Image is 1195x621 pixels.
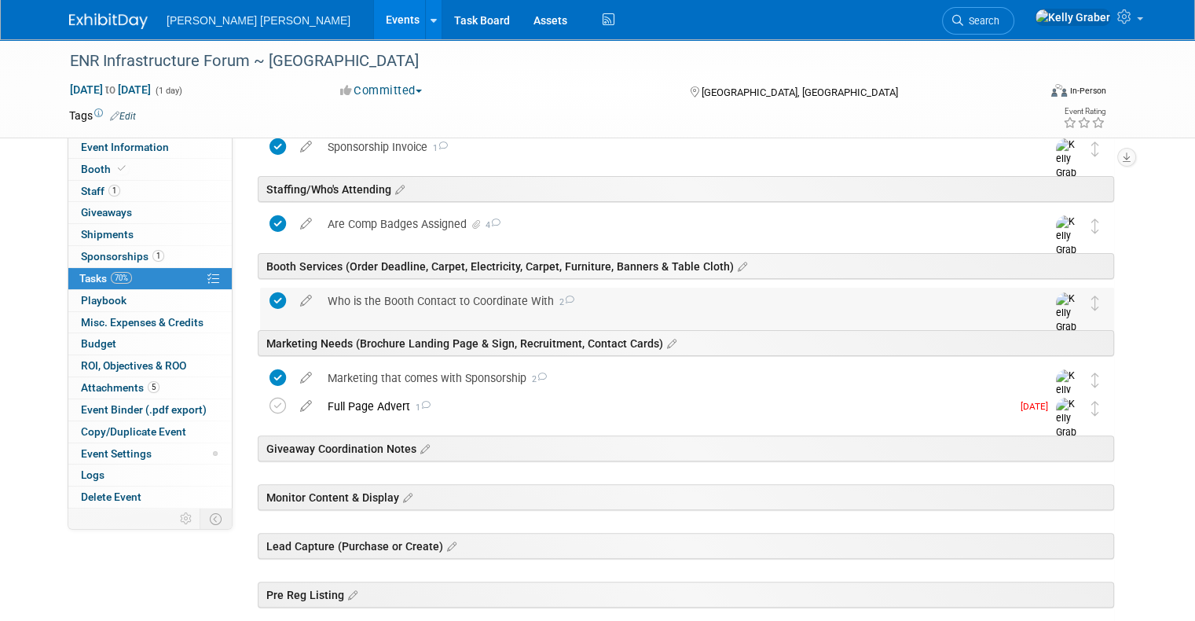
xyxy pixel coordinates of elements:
[258,533,1114,559] div: Lead Capture (Purchase or Create)
[1056,215,1080,271] img: Kelly Graber
[942,7,1014,35] a: Search
[258,253,1114,279] div: Booth Services (Order Deadline, Carpet, Electricity, Carpet, Furniture, Banners & Table Cloth)
[81,163,129,175] span: Booth
[154,86,182,96] span: (1 day)
[1069,85,1106,97] div: In-Person
[702,86,898,98] span: [GEOGRAPHIC_DATA], [GEOGRAPHIC_DATA]
[443,538,456,553] a: Edit sections
[79,272,132,285] span: Tasks
[320,288,1025,314] div: Who is the Booth Contact to Coordinate With
[292,399,320,413] a: edit
[167,14,350,27] span: [PERSON_NAME] [PERSON_NAME]
[68,290,232,311] a: Playbook
[68,268,232,289] a: Tasks70%
[963,15,999,27] span: Search
[68,399,232,421] a: Event Binder (.pdf export)
[118,164,126,173] i: Booth reservation complete
[258,176,1114,202] div: Staffing/Who's Attending
[81,185,120,197] span: Staff
[320,393,1011,420] div: Full Page Advert
[68,137,232,158] a: Event Information
[1063,108,1105,116] div: Event Rating
[292,140,320,154] a: edit
[68,443,232,465] a: Event Settings
[103,83,118,96] span: to
[258,582,1114,608] div: Pre Reg Listing
[81,469,104,481] span: Logs
[320,211,1025,237] div: Are Comp Badges Assigned
[320,134,1025,160] div: Sponsorship Invoice
[68,421,232,443] a: Copy/Duplicate Event
[1035,9,1111,26] img: Kelly Graber
[69,108,136,123] td: Tags
[410,402,431,413] span: 1
[391,181,405,197] a: Edit sections
[399,489,412,505] a: Edit sections
[111,272,132,284] span: 70%
[81,491,141,503] span: Delete Event
[953,82,1106,105] div: Event Format
[292,217,320,231] a: edit
[152,250,164,262] span: 1
[110,111,136,122] a: Edit
[68,202,232,223] a: Giveaways
[81,425,186,438] span: Copy/Duplicate Event
[258,484,1114,510] div: Monitor Content & Display
[68,333,232,355] a: Budget
[554,297,574,307] span: 2
[69,83,152,97] span: [DATE] [DATE]
[258,435,1114,461] div: Giveaway Coordination Notes
[258,330,1114,356] div: Marketing Needs (Brochure Landing Page & Sign, Recruitment, Contact Cards)
[1091,296,1099,310] i: Move task
[526,374,547,384] span: 2
[68,312,232,333] a: Misc. Expenses & Credits
[81,359,186,372] span: ROI, Objectives & ROO
[1056,292,1080,348] img: Kelly Graber
[81,294,126,307] span: Playbook
[1051,84,1067,97] img: Format-Inperson.png
[68,159,232,180] a: Booth
[416,440,430,456] a: Edit sections
[320,365,1025,391] div: Marketing that comes with Sponsorship
[68,355,232,377] a: ROI, Objectives & ROO
[344,586,357,602] a: Edit sections
[68,224,232,245] a: Shipments
[81,250,164,263] span: Sponsorships
[81,316,203,329] span: Misc. Expenses & Credits
[292,371,320,385] a: edit
[64,47,1018,75] div: ENR Infrastructure Forum ~ [GEOGRAPHIC_DATA]
[69,13,148,29] img: ExhibitDay
[1056,369,1080,425] img: Kelly Graber
[335,83,428,99] button: Committed
[81,141,169,153] span: Event Information
[68,487,232,508] a: Delete Event
[663,335,676,351] a: Edit sections
[81,447,152,460] span: Event Settings
[173,509,200,529] td: Personalize Event Tab Strip
[1091,401,1099,416] i: Move task
[292,294,320,308] a: edit
[1091,219,1099,233] i: Move task
[200,509,233,529] td: Toggle Event Tabs
[213,451,218,456] span: Modified Layout
[1091,141,1099,156] i: Move task
[81,381,159,394] span: Attachments
[1091,373,1099,388] i: Move task
[68,246,232,267] a: Sponsorships1
[81,228,134,241] span: Shipments
[81,337,116,350] span: Budget
[81,206,132,219] span: Giveaways
[68,181,232,202] a: Staff1
[68,377,232,399] a: Attachments5
[483,220,500,230] span: 4
[734,258,747,274] a: Edit sections
[68,465,232,486] a: Logs
[427,143,448,153] span: 1
[1056,398,1080,454] img: Kelly Graber
[1021,401,1056,412] span: [DATE]
[81,403,207,416] span: Event Binder (.pdf export)
[148,381,159,393] span: 5
[108,185,120,197] span: 1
